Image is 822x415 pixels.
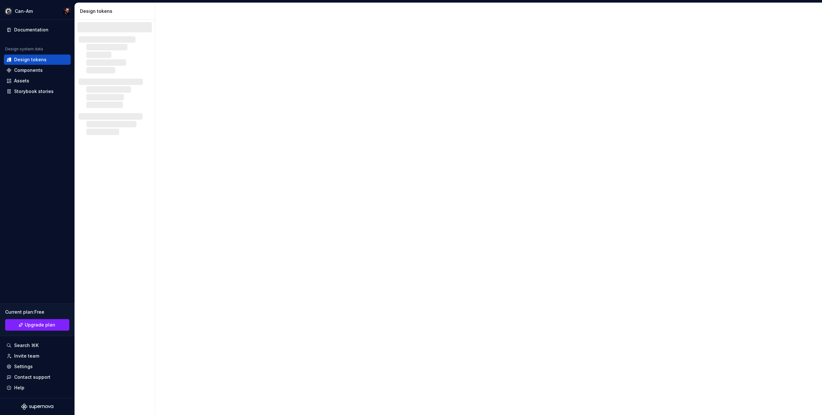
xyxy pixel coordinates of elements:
[14,342,39,349] div: Search ⌘K
[4,55,71,65] a: Design tokens
[4,361,71,372] a: Settings
[14,78,29,84] div: Assets
[4,351,71,361] a: Invite team
[80,8,152,14] div: Design tokens
[25,322,55,328] span: Upgrade plan
[4,65,71,75] a: Components
[14,374,50,380] div: Contact support
[14,353,39,359] div: Invite team
[4,383,71,393] button: Help
[14,67,43,73] div: Components
[14,88,54,95] div: Storybook stories
[5,319,69,331] a: Upgrade plan
[4,372,71,382] button: Contact support
[4,76,71,86] a: Assets
[63,7,71,15] img: Jérémie Lévi
[4,25,71,35] a: Documentation
[4,86,71,97] a: Storybook stories
[1,4,73,18] button: Can-AmJérémie Lévi
[21,403,53,410] svg: Supernova Logo
[5,47,43,52] div: Design system data
[14,56,47,63] div: Design tokens
[4,7,12,15] img: 8af80a11-a398-493a-8efe-7f29a61fce3d.png
[14,385,24,391] div: Help
[14,27,48,33] div: Documentation
[5,309,69,315] div: Current plan : Free
[4,340,71,351] button: Search ⌘K
[15,8,33,14] div: Can-Am
[14,363,33,370] div: Settings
